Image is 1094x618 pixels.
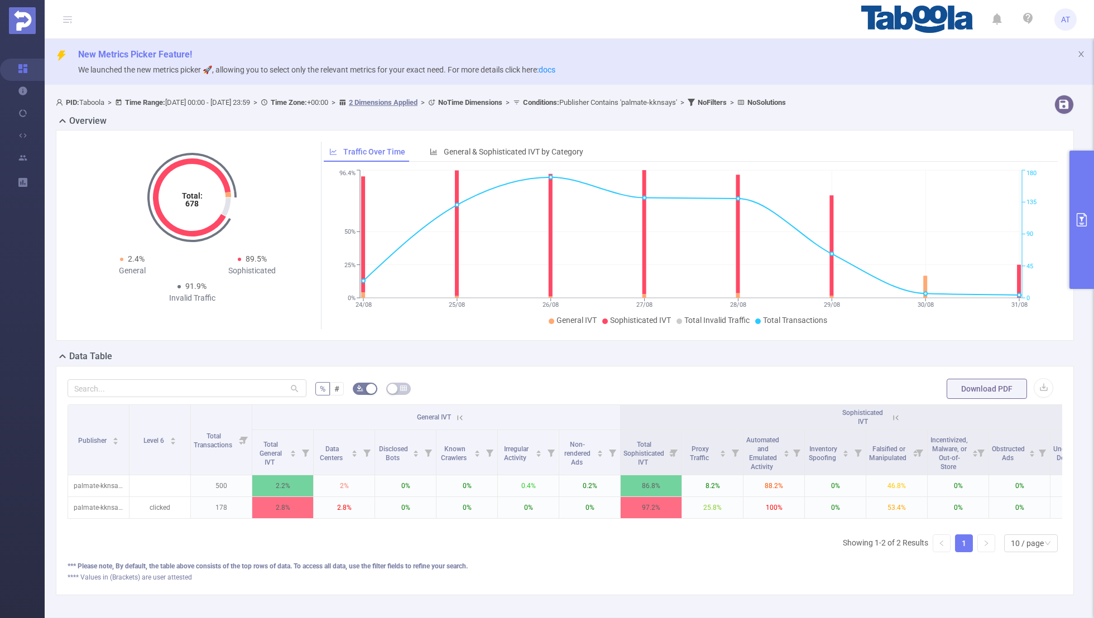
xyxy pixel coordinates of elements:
div: 10 / page [1011,535,1044,552]
i: Filter menu [482,430,497,475]
b: Time Range: [125,98,165,107]
p: 86.8% [621,475,682,496]
div: Invalid Traffic [132,292,252,304]
i: icon: caret-up [290,448,296,452]
tspan: 135 [1026,199,1037,206]
span: Publisher Contains 'palmate-kknsays' [523,98,677,107]
p: 2.2% [252,475,313,496]
b: No Filters [698,98,727,107]
tspan: 678 [185,199,199,208]
div: Sort [535,448,542,455]
p: 0% [989,497,1050,518]
span: 2.4% [128,254,145,263]
p: 88.2% [743,475,804,496]
i: icon: caret-down [1029,452,1035,456]
div: Sort [351,448,358,455]
i: icon: bar-chart [430,148,438,156]
b: Time Zone: [271,98,307,107]
div: Sort [597,448,603,455]
tspan: 180 [1026,170,1037,177]
span: Data Centers [320,445,344,462]
div: Sort [112,436,119,442]
span: Total Invalid Traffic [684,316,750,325]
span: Proxy Traffic [690,445,711,462]
i: Filter menu [543,430,559,475]
span: 89.5% [246,254,267,263]
span: Sophisticated IVT [610,316,671,325]
button: Download PDF [947,379,1027,399]
span: Level 6 [143,437,166,445]
p: palmate-kknsays [68,497,129,518]
i: icon: caret-up [720,448,726,452]
i: icon: caret-down [352,452,358,456]
i: icon: right [983,540,990,547]
p: 100% [743,497,804,518]
tspan: 26/08 [543,301,559,308]
li: Showing 1-2 of 2 Results [843,534,928,552]
i: icon: caret-down [597,452,603,456]
span: Known Crawlers [441,445,468,462]
i: Filter menu [911,430,927,475]
p: 25.8% [682,497,743,518]
span: Incentivized, Malware, or Out-of-Store [930,436,968,471]
div: General [72,265,192,277]
button: icon: close [1077,48,1085,60]
tspan: 0 [1026,294,1030,302]
i: icon: caret-up [536,448,542,452]
i: icon: caret-down [290,452,296,456]
div: *** Please note, By default, the table above consists of the top rows of data. To access all data... [68,561,1062,571]
span: Non-rendered Ads [564,441,591,466]
p: 0% [928,497,989,518]
b: No Solutions [747,98,786,107]
tspan: 27/08 [636,301,652,308]
b: PID: [66,98,79,107]
span: We launched the new metrics picker 🚀, allowing you to select only the relevant metrics for your e... [78,65,555,74]
span: General & Sophisticated IVT by Category [444,147,583,156]
p: 0% [805,497,866,518]
div: Sort [1029,448,1035,455]
span: Publisher [78,437,108,445]
i: icon: caret-up [1029,448,1035,452]
div: Sort [474,448,481,455]
i: icon: caret-up [112,436,118,439]
p: 2.8% [314,497,375,518]
li: Next Page [977,534,995,552]
a: docs [539,65,555,74]
span: # [334,384,339,393]
span: Total General IVT [260,441,282,466]
li: 1 [955,534,973,552]
tspan: 24/08 [355,301,371,308]
i: icon: caret-down [783,452,789,456]
i: icon: caret-down [413,452,419,456]
i: icon: caret-up [170,436,176,439]
i: icon: caret-up [352,448,358,452]
span: > [250,98,261,107]
p: 178 [191,497,252,518]
i: icon: caret-down [474,452,481,456]
span: Inventory Spoofing [809,445,838,462]
i: icon: left [938,540,945,547]
span: Undisclosed Detection [1053,445,1090,462]
i: icon: caret-up [413,448,419,452]
tspan: 90 [1026,231,1033,238]
tspan: 29/08 [823,301,839,308]
p: palmate-kknsays [68,475,129,496]
p: 0% [375,497,436,518]
span: 91.9% [185,282,207,291]
i: icon: caret-down [720,452,726,456]
p: 0.2% [559,475,620,496]
div: Sophisticated [192,265,312,277]
i: Filter menu [789,430,804,475]
span: Obstructed Ads [992,445,1025,462]
b: No Time Dimensions [438,98,502,107]
i: Filter menu [666,430,682,475]
i: Filter menu [850,430,866,475]
span: General IVT [556,316,597,325]
p: 0% [375,475,436,496]
i: Filter menu [298,430,313,475]
span: > [677,98,688,107]
i: icon: caret-down [170,440,176,443]
i: icon: bg-colors [357,385,363,392]
i: icon: user [56,99,66,106]
span: > [328,98,339,107]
